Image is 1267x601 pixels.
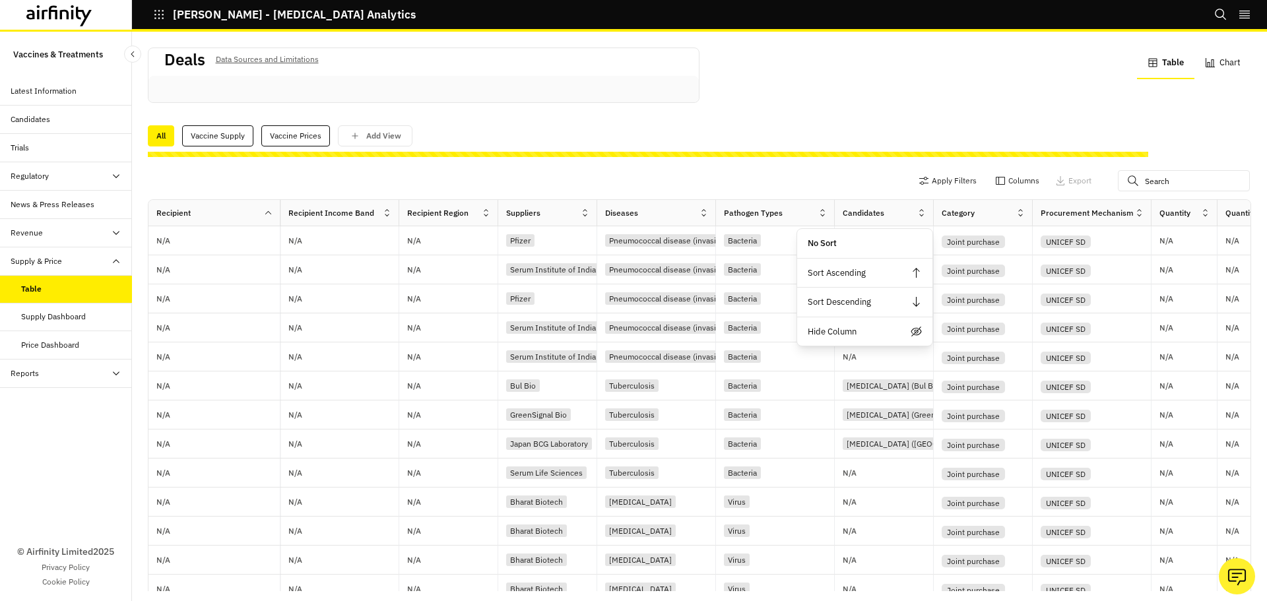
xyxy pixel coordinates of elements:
[1159,207,1190,219] div: Quantity
[942,352,1005,364] div: Joint purchase
[995,170,1039,191] button: Columns
[724,495,750,508] div: Virus
[605,495,676,508] div: [MEDICAL_DATA]
[797,259,932,288] div: Sort Ascending
[1159,353,1173,361] p: N/A
[21,311,86,323] div: Supply Dashboard
[156,382,170,390] p: N/A
[288,585,302,593] p: N/A
[1225,498,1239,506] p: N/A
[506,292,535,305] div: Pfizer
[288,498,302,506] p: N/A
[797,288,932,317] div: Sort Descending
[724,321,761,334] div: Bacteria
[1159,527,1173,535] p: N/A
[1041,468,1091,480] div: UNICEF SD
[724,554,750,566] div: Virus
[942,526,1005,538] div: Joint purchase
[942,294,1005,306] div: Joint purchase
[407,237,421,245] p: N/A
[1159,498,1173,506] p: N/A
[1194,47,1251,79] button: Chart
[506,495,567,508] div: Bharat Biotech
[1041,497,1091,509] div: UNICEF SD
[942,555,1005,567] div: Joint purchase
[605,524,676,537] div: [MEDICAL_DATA]
[156,295,170,303] p: N/A
[724,466,761,479] div: Bacteria
[407,411,421,419] p: N/A
[843,408,977,421] div: [MEDICAL_DATA] (GreenSignal Bio)
[156,324,170,332] p: N/A
[1159,324,1173,332] p: N/A
[506,583,567,595] div: Bharat Biotech
[1041,236,1091,248] div: UNICEF SD
[506,234,535,247] div: Pfizer
[407,207,469,219] div: Recipient Region
[407,556,421,564] p: N/A
[156,353,170,361] p: N/A
[506,379,540,392] div: Bul Bio
[156,440,170,448] p: N/A
[407,440,421,448] p: N/A
[1041,265,1091,277] div: UNICEF SD
[843,379,946,392] div: [MEDICAL_DATA] (Bul Bio)
[338,125,412,146] button: save changes
[1225,469,1239,477] p: N/A
[942,265,1005,277] div: Joint purchase
[407,353,421,361] p: N/A
[1159,556,1173,564] p: N/A
[1041,526,1091,538] div: UNICEF SD
[11,113,50,125] div: Candidates
[1041,410,1091,422] div: UNICEF SD
[605,321,731,334] div: Pneumococcal disease (invasive)
[605,466,659,479] div: Tuberculosis
[156,527,170,535] p: N/A
[1137,47,1194,79] button: Table
[942,497,1005,509] div: Joint purchase
[1225,295,1239,303] p: N/A
[843,585,857,593] p: N/A
[13,42,103,67] p: Vaccines & Treatments
[942,381,1005,393] div: Joint purchase
[11,170,49,182] div: Regulatory
[1159,237,1173,245] p: N/A
[11,227,43,239] div: Revenue
[605,379,659,392] div: Tuberculosis
[1041,323,1091,335] div: UNICEF SD
[843,556,857,564] p: N/A
[843,353,857,361] p: N/A
[605,234,731,247] div: Pneumococcal disease (invasive)
[1159,440,1173,448] p: N/A
[942,323,1005,335] div: Joint purchase
[506,408,571,421] div: GreenSignal Bio
[724,437,761,450] div: Bacteria
[605,437,659,450] div: Tuberculosis
[843,207,884,219] div: Candidates
[156,498,170,506] p: N/A
[1225,527,1239,535] p: N/A
[506,466,587,479] div: Serum Life Sciences
[605,292,731,305] div: Pneumococcal disease (invasive)
[407,295,421,303] p: N/A
[124,46,141,63] button: Close Sidebar
[1068,176,1091,185] p: Export
[1225,411,1239,419] p: N/A
[11,367,39,379] div: Reports
[724,408,761,421] div: Bacteria
[182,125,253,146] div: Vaccine Supply
[42,576,90,588] a: Cookie Policy
[1159,295,1173,303] p: N/A
[942,439,1005,451] div: Joint purchase
[11,142,29,154] div: Trials
[153,3,416,26] button: [PERSON_NAME] - [MEDICAL_DATA] Analytics
[506,321,600,334] div: Serum Institute of India
[288,382,302,390] p: N/A
[11,85,77,97] div: Latest Information
[407,382,421,390] p: N/A
[288,469,302,477] p: N/A
[942,207,975,219] div: Category
[407,266,421,274] p: N/A
[1225,237,1239,245] p: N/A
[919,170,977,191] button: Apply Filters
